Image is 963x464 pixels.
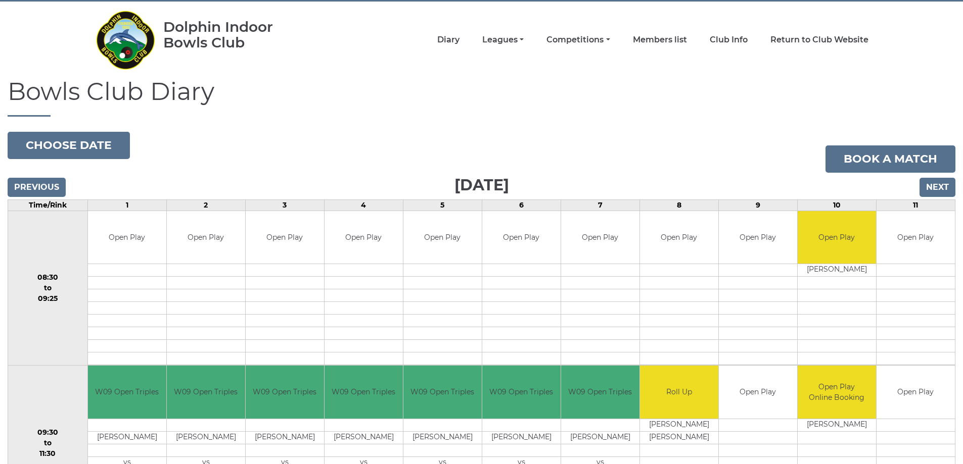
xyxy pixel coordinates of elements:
[167,431,245,444] td: [PERSON_NAME]
[167,366,245,419] td: W09 Open Triples
[246,211,324,264] td: Open Play
[640,366,718,419] td: Roll Up
[246,366,324,419] td: W09 Open Triples
[561,431,639,444] td: [PERSON_NAME]
[325,431,403,444] td: [PERSON_NAME]
[640,431,718,444] td: [PERSON_NAME]
[403,366,482,419] td: W09 Open Triples
[561,366,639,419] td: W09 Open Triples
[166,199,245,211] td: 2
[482,199,561,211] td: 6
[877,366,955,419] td: Open Play
[710,34,748,45] a: Club Info
[245,199,324,211] td: 3
[325,366,403,419] td: W09 Open Triples
[482,431,561,444] td: [PERSON_NAME]
[876,199,955,211] td: 11
[482,34,524,45] a: Leagues
[88,211,166,264] td: Open Play
[8,78,955,117] h1: Bowls Club Diary
[640,211,718,264] td: Open Play
[87,199,166,211] td: 1
[639,199,718,211] td: 8
[88,366,166,419] td: W09 Open Triples
[770,34,868,45] a: Return to Club Website
[403,431,482,444] td: [PERSON_NAME]
[798,419,876,431] td: [PERSON_NAME]
[561,211,639,264] td: Open Play
[797,199,876,211] td: 10
[719,366,797,419] td: Open Play
[798,264,876,277] td: [PERSON_NAME]
[798,366,876,419] td: Open Play Online Booking
[633,34,687,45] a: Members list
[324,199,403,211] td: 4
[640,419,718,431] td: [PERSON_NAME]
[546,34,610,45] a: Competitions
[877,211,955,264] td: Open Play
[167,211,245,264] td: Open Play
[8,132,130,159] button: Choose date
[403,199,482,211] td: 5
[246,431,324,444] td: [PERSON_NAME]
[8,211,88,366] td: 08:30 to 09:25
[95,5,156,75] img: Dolphin Indoor Bowls Club
[826,145,955,173] a: Book a match
[482,211,561,264] td: Open Play
[163,19,305,50] div: Dolphin Indoor Bowls Club
[88,431,166,444] td: [PERSON_NAME]
[437,34,460,45] a: Diary
[719,211,797,264] td: Open Play
[8,199,88,211] td: Time/Rink
[718,199,797,211] td: 9
[8,178,66,197] input: Previous
[798,211,876,264] td: Open Play
[325,211,403,264] td: Open Play
[920,178,955,197] input: Next
[561,199,639,211] td: 7
[403,211,482,264] td: Open Play
[482,366,561,419] td: W09 Open Triples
